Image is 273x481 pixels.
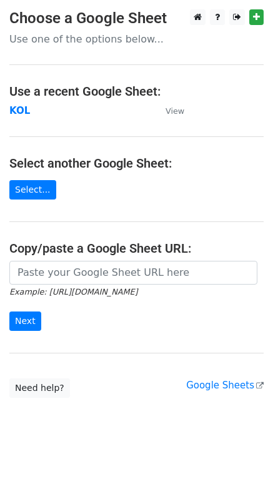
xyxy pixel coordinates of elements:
small: Example: [URL][DOMAIN_NAME] [9,287,137,296]
iframe: Chat Widget [211,421,273,481]
h3: Choose a Google Sheet [9,9,264,28]
div: 聊天小组件 [211,421,273,481]
a: Need help? [9,378,70,398]
h4: Select another Google Sheet: [9,156,264,171]
h4: Copy/paste a Google Sheet URL: [9,241,264,256]
a: Select... [9,180,56,200]
a: KOL [9,105,30,116]
input: Next [9,311,41,331]
p: Use one of the options below... [9,33,264,46]
small: View [166,106,184,116]
h4: Use a recent Google Sheet: [9,84,264,99]
input: Paste your Google Sheet URL here [9,261,257,285]
a: Google Sheets [186,380,264,391]
a: View [153,105,184,116]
